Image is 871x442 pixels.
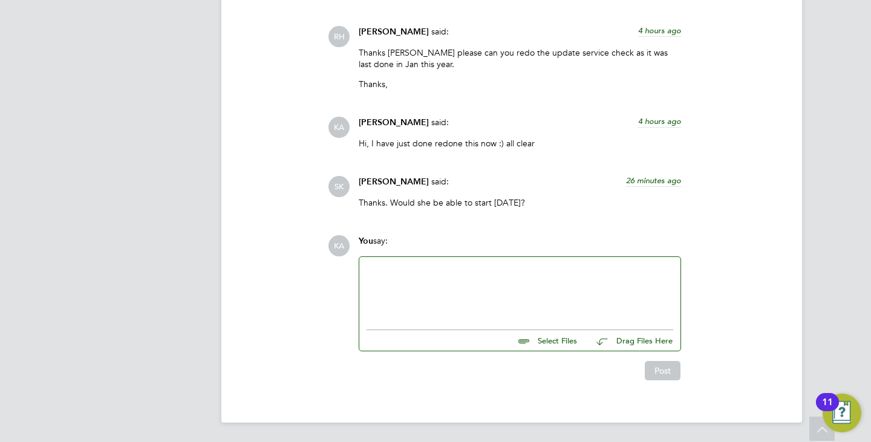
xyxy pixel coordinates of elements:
p: Hi, I have just done redone this now :) all clear [359,138,681,149]
span: said: [431,117,449,128]
span: [PERSON_NAME] [359,27,429,37]
span: 26 minutes ago [626,175,681,186]
span: KA [328,117,350,138]
span: RH [328,26,350,47]
span: said: [431,26,449,37]
p: Thanks [PERSON_NAME] please can you redo the update service check as it was last done in Jan this... [359,47,681,69]
button: Drag Files Here [587,328,673,354]
span: 4 hours ago [638,25,681,36]
span: 4 hours ago [638,116,681,126]
span: KA [328,235,350,256]
p: Thanks. Would she be able to start [DATE]? [359,197,681,208]
span: [PERSON_NAME] [359,177,429,187]
span: SK [328,176,350,197]
div: 11 [822,402,833,418]
button: Open Resource Center, 11 new notifications [823,394,861,432]
span: You [359,236,373,246]
span: said: [431,176,449,187]
div: say: [359,235,681,256]
p: Thanks, [359,79,681,89]
button: Post [645,361,680,380]
span: [PERSON_NAME] [359,117,429,128]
